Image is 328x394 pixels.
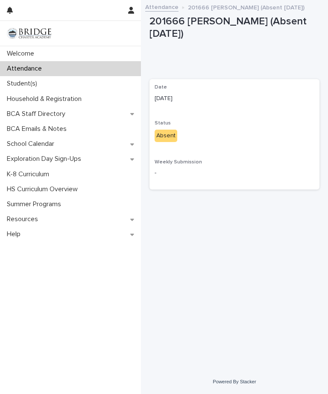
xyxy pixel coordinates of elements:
[155,94,314,103] p: [DATE]
[213,379,256,384] a: Powered By Stacker
[3,50,41,58] p: Welcome
[3,95,88,103] p: Household & Registration
[3,170,56,178] p: K-8 Curriculum
[155,85,167,90] span: Date
[7,28,51,39] img: V1C1m3IdTEidaUdm9Hs0
[155,121,171,126] span: Status
[3,215,45,223] p: Resources
[155,130,177,142] div: Absent
[3,140,61,148] p: School Calendar
[145,2,179,12] a: Attendance
[3,65,49,73] p: Attendance
[3,200,68,208] p: Summer Programs
[155,169,314,178] p: -
[3,110,72,118] p: BCA Staff Directory
[3,185,85,193] p: HS Curriculum Overview
[3,80,44,88] p: Student(s)
[149,15,319,40] p: 201666 [PERSON_NAME] (Absent [DATE])
[3,230,27,238] p: Help
[3,155,88,163] p: Exploration Day Sign-Ups
[3,125,73,133] p: BCA Emails & Notes
[155,160,202,165] span: Weekly Submission
[188,2,305,12] p: 201666 [PERSON_NAME] (Absent [DATE])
